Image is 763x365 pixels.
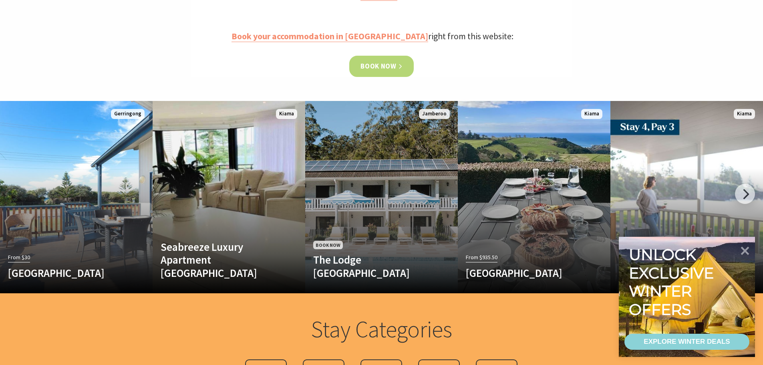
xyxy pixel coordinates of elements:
[313,241,343,249] span: Book Now
[153,101,305,293] a: Another Image Used Seabreeze Luxury Apartment [GEOGRAPHIC_DATA] Kiama
[610,101,763,293] a: Another Image Used Kiama Coast Holiday Parks Winter Deal Kiama
[161,240,274,279] h4: Seabreeze Luxury Apartment [GEOGRAPHIC_DATA]
[349,56,414,77] a: Book now
[276,109,297,119] span: Kiama
[225,315,539,343] h2: Stay Categories
[629,246,717,319] div: Unlock exclusive winter offers
[581,109,602,119] span: Kiama
[466,253,497,262] span: From $935.50
[644,334,730,350] div: EXPLORE WINTER DEALS
[232,29,532,43] p: right from this website:
[8,266,122,279] h4: [GEOGRAPHIC_DATA]
[458,101,610,293] a: From $935.50 [GEOGRAPHIC_DATA] Kiama
[734,109,755,119] span: Kiama
[419,109,450,119] span: Jamberoo
[466,266,580,279] h4: [GEOGRAPHIC_DATA]
[313,253,427,279] h4: The Lodge [GEOGRAPHIC_DATA]
[8,253,30,262] span: From $30
[624,334,749,350] a: EXPLORE WINTER DEALS
[111,109,145,119] span: Gerringong
[305,101,458,293] a: Book Now The Lodge [GEOGRAPHIC_DATA] Jamberoo
[232,30,428,42] a: Book your accommodation in [GEOGRAPHIC_DATA]
[618,253,732,279] h4: Kiama Coast Holiday Parks Winter Deal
